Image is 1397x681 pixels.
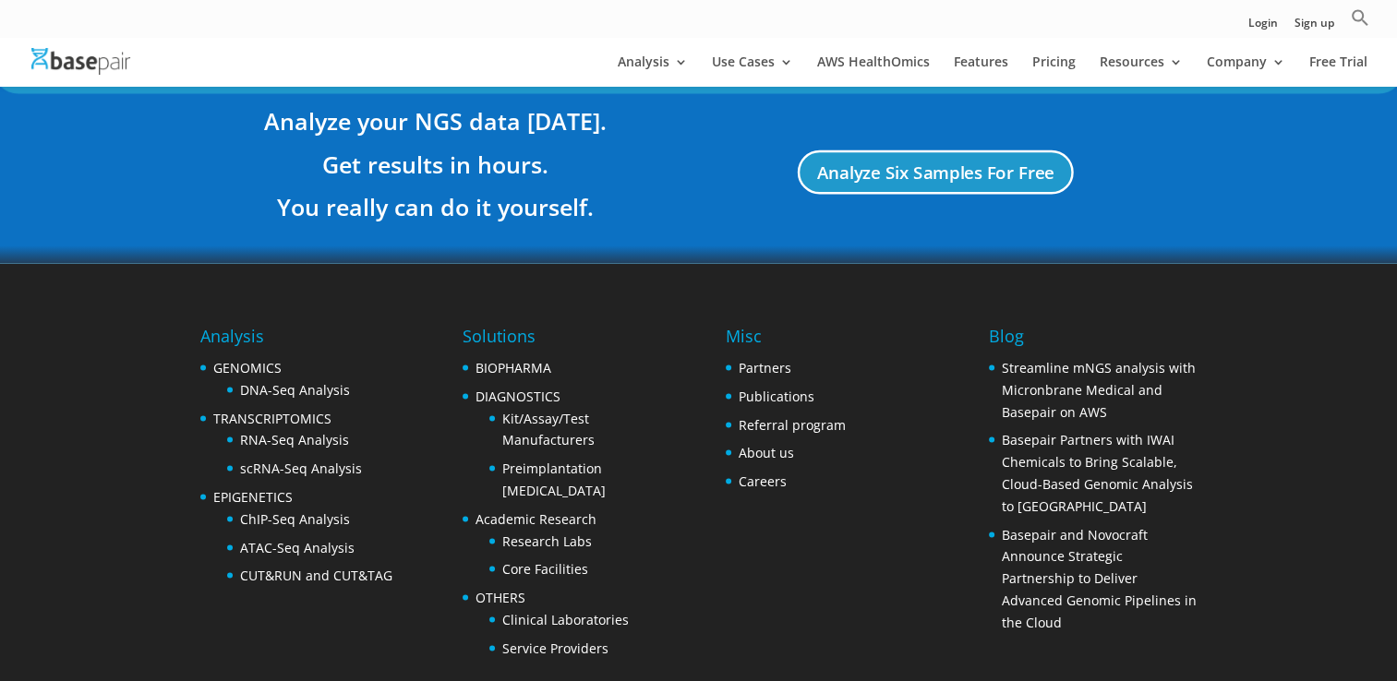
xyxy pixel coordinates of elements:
[240,510,350,528] a: ChIP-Seq Analysis
[476,359,551,376] a: BIOPHARMA
[200,104,671,147] h3: Analyze your NGS data [DATE].
[1309,55,1367,87] a: Free Trial
[213,359,282,376] a: GENOMICS
[502,639,608,657] a: Service Providers
[240,567,392,584] a: CUT&RUN and CUT&TAG
[739,444,794,461] a: About us
[502,532,592,550] a: Research Labs
[31,48,130,75] img: Basepair
[739,472,787,490] a: Careers
[817,55,930,87] a: AWS HealthOmics
[200,148,671,190] h3: Get results in hours.
[739,388,814,405] a: Publications
[726,324,846,357] h4: Misc
[1351,8,1369,27] svg: Search
[240,431,349,448] a: RNA-Seq Analysis
[1002,359,1196,421] a: Streamline mNGS analysis with Micronbrane Medical and Basepair on AWS
[502,460,606,499] a: Preimplantation [MEDICAL_DATA]
[618,55,688,87] a: Analysis
[954,55,1008,87] a: Features
[476,510,596,528] a: Academic Research
[798,151,1074,196] a: Analyze Six Samples For Free
[240,460,362,477] a: scRNA-Seq Analysis
[739,359,791,376] a: Partners
[240,539,355,556] a: ATAC-Seq Analysis
[1351,8,1369,37] a: Search Icon Link
[1100,55,1183,87] a: Resources
[213,488,293,506] a: EPIGENETICS
[989,324,1197,357] h4: Blog
[1207,55,1285,87] a: Company
[1002,526,1197,631] a: Basepair and Novocraft Announce Strategic Partnership to Deliver Advanced Genomic Pipelines in th...
[1295,18,1334,37] a: Sign up
[476,589,525,606] a: OTHERS
[213,410,331,427] a: TRANSCRIPTOMICS
[200,190,671,233] h3: You really can do it yourself.
[502,560,588,578] a: Core Facilities
[1043,549,1375,659] iframe: Drift Widget Chat Controller
[200,324,392,357] h4: Analysis
[712,55,793,87] a: Use Cases
[1248,18,1278,37] a: Login
[502,410,595,449] a: Kit/Assay/Test Manufacturers
[463,324,670,357] h4: Solutions
[1032,55,1076,87] a: Pricing
[476,388,560,405] a: DIAGNOSTICS
[1002,431,1193,514] a: Basepair Partners with IWAI Chemicals to Bring Scalable, Cloud-Based Genomic Analysis to [GEOGRAP...
[502,611,629,628] a: Clinical Laboratories
[739,416,846,434] a: Referral program
[240,381,350,399] a: DNA-Seq Analysis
